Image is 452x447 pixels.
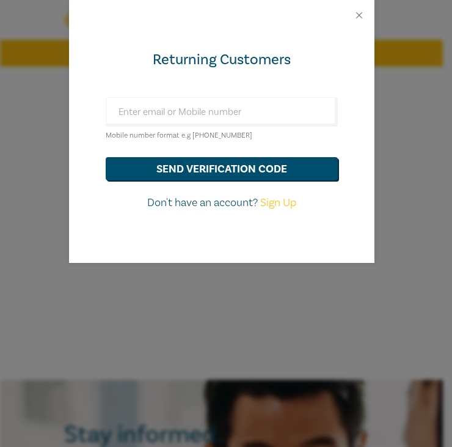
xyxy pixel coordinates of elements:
[106,50,338,70] div: Returning Customers
[106,157,338,180] button: send verification code
[354,10,365,21] button: Close
[106,131,252,140] small: Mobile number format e.g [PHONE_NUMBER]
[106,97,338,127] input: Enter email or Mobile number
[106,195,338,211] p: Don't have an account?
[260,196,296,210] a: Sign Up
